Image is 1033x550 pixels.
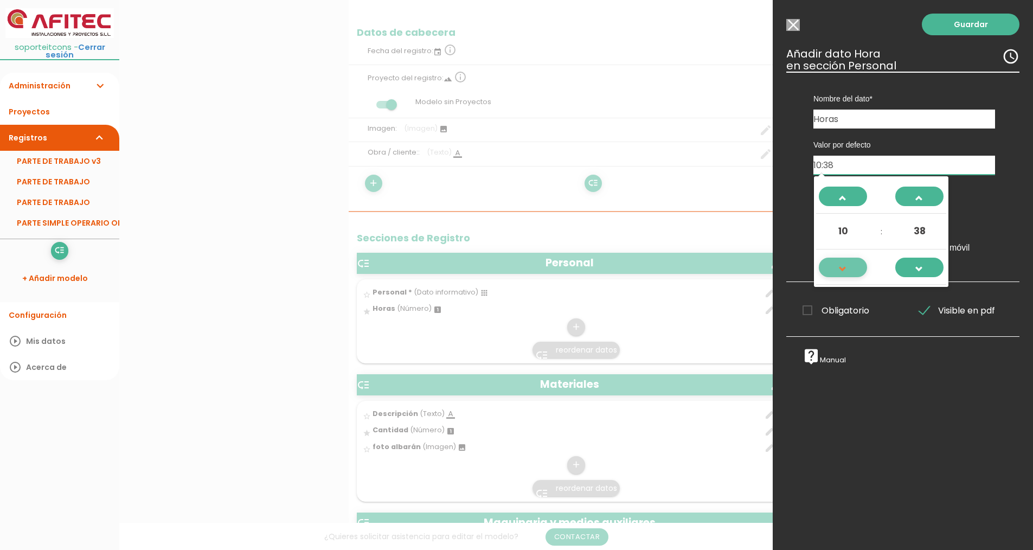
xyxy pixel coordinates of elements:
[786,48,1019,72] h3: Añadir dato Hora en sección Personal
[829,216,858,246] span: 10
[1002,48,1019,65] i: access_time
[813,93,995,104] label: Nombre del dato
[803,355,846,364] a: live_helpManual
[803,348,820,365] i: live_help
[919,304,995,317] span: Visible en pdf
[813,139,995,150] label: Valor por defecto
[922,14,1019,35] a: Guardar
[803,304,869,317] span: Obligatorio
[905,216,934,246] span: 38
[870,214,893,250] td: :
